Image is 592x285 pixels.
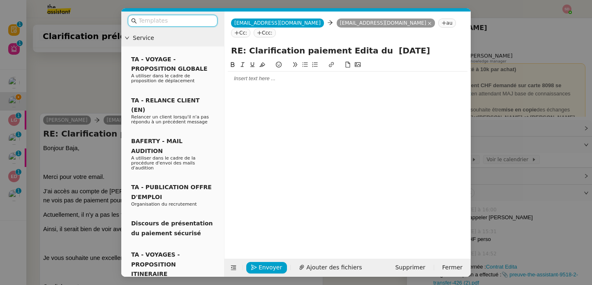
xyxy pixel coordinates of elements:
span: Discours de présentation du paiement sécurisé [131,220,213,236]
span: TA - VOYAGE - PROPOSITION GLOBALE [131,56,207,72]
span: TA - VOYAGES - PROPOSITION ITINERAIRE [131,251,180,277]
span: TA - PUBLICATION OFFRE D'EMPLOI [131,184,212,200]
span: [EMAIL_ADDRESS][DOMAIN_NAME] [234,20,321,26]
button: Ajouter des fichiers [294,262,367,273]
div: Service [121,30,224,46]
span: Service [133,33,221,43]
span: Fermer [442,263,462,272]
span: Organisation du recrutement [131,202,197,207]
span: Relancer un client lorsqu'il n'a pas répondu à un précédent message [131,114,209,125]
nz-tag: [EMAIL_ADDRESS][DOMAIN_NAME] [337,19,435,28]
nz-tag: Ccc: [254,28,276,37]
span: Supprimer [395,263,425,272]
span: A utiliser dans le cadre de la procédure d'envoi des mails d'audition [131,155,196,171]
span: A utiliser dans le cadre de proposition de déplacement [131,73,194,83]
button: Envoyer [246,262,287,273]
span: Envoyer [259,263,282,272]
nz-tag: Cc: [231,28,250,37]
button: Supprimer [390,262,430,273]
span: BAFERTY - MAIL AUDITION [131,138,183,154]
span: Ajouter des fichiers [306,263,362,272]
nz-tag: au [438,19,456,28]
span: TA - RELANCE CLIENT (EN) [131,97,200,113]
input: Templates [139,16,213,25]
input: Subject [231,44,464,57]
button: Fermer [437,262,467,273]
